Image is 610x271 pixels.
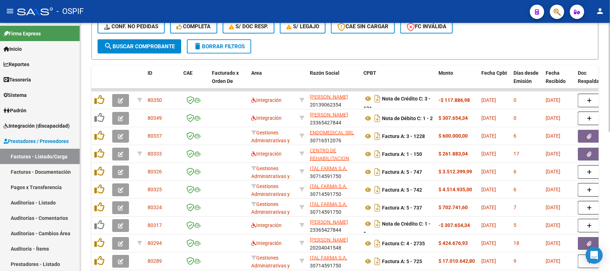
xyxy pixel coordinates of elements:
[251,130,290,152] span: Gestiones Administrativas y Otros
[148,187,162,192] span: 80325
[229,23,268,30] span: S/ Doc Resp.
[546,240,560,246] span: [DATE]
[481,133,496,139] span: [DATE]
[310,147,358,162] div: 30717414388
[310,93,358,108] div: 20139062354
[104,42,113,50] mat-icon: search
[438,115,468,121] strong: $ 307.654,34
[373,256,382,267] i: Descargar documento
[481,70,507,76] span: Fecha Cpbt
[104,43,175,50] span: Buscar Comprobante
[481,205,496,210] span: [DATE]
[148,169,162,174] span: 80326
[148,151,162,157] span: 80333
[4,107,26,114] span: Padrón
[310,218,358,233] div: 23365427844
[546,258,560,264] span: [DATE]
[514,115,516,121] span: 0
[382,115,433,121] strong: Nota de Débito C: 1 - 2
[438,240,468,246] strong: $ 424.676,93
[251,166,290,188] span: Gestiones Administrativas y Otros
[546,169,560,174] span: [DATE]
[310,111,358,126] div: 23365427844
[209,65,248,97] datatable-header-cell: Facturado x Orden De
[180,65,209,97] datatable-header-cell: CAE
[310,201,347,207] span: ITAL FARMA S.A.
[148,115,162,121] span: 80349
[514,240,519,246] span: 18
[382,241,425,246] strong: Factura C: 4 - 2735
[438,70,453,76] span: Monto
[148,133,162,139] span: 80337
[251,201,290,223] span: Gestiones Administrativas y Otros
[546,205,560,210] span: [DATE]
[514,133,516,139] span: 6
[481,258,496,264] span: [DATE]
[543,65,575,97] datatable-header-cell: Fecha Recibido
[310,164,358,179] div: 30714591750
[481,240,496,246] span: [DATE]
[310,254,358,269] div: 30714591750
[382,151,422,157] strong: Factura A: 1 - 150
[361,65,436,97] datatable-header-cell: CPBT
[373,202,382,213] i: Descargar documento
[4,60,29,68] span: Reportes
[382,205,422,211] strong: Factura A: 5 - 737
[596,7,604,15] mat-icon: person
[193,42,202,50] mat-icon: delete
[373,218,382,230] i: Descargar documento
[310,166,347,171] span: ITAL FARMA S.A.
[310,148,349,170] span: CENTRO DE REHABILITACION LIMA S.R.L.
[310,70,339,76] span: Razón Social
[310,94,348,100] span: [PERSON_NAME]
[56,4,84,19] span: - OSPIF
[6,7,14,15] mat-icon: menu
[586,247,603,264] div: Open Intercom Messenger
[331,19,395,34] button: CAE SIN CARGAR
[481,187,496,192] span: [DATE]
[373,93,382,104] i: Descargar documento
[104,23,158,30] span: Conf. no pedidas
[514,151,519,157] span: 17
[148,240,162,246] span: 80294
[177,23,211,30] span: Completa
[478,65,511,97] datatable-header-cell: Fecha Cpbt
[193,43,245,50] span: Borrar Filtros
[183,70,193,76] span: CAE
[438,133,468,139] strong: $ 600.000,00
[546,70,566,84] span: Fecha Recibido
[514,187,516,192] span: 6
[148,205,162,210] span: 80324
[546,151,560,157] span: [DATE]
[4,45,22,53] span: Inicio
[251,70,262,76] span: Area
[382,169,422,175] strong: Factura A: 5 - 747
[363,70,376,76] span: CPBT
[98,39,181,54] button: Buscar Comprobante
[546,222,560,228] span: [DATE]
[481,169,496,174] span: [DATE]
[310,236,358,251] div: 20204041548
[546,133,560,139] span: [DATE]
[438,169,472,174] strong: $ 3.512.399,99
[251,183,290,206] span: Gestiones Administrativas y Otros
[400,19,453,34] button: FC Inválida
[438,205,468,210] strong: $ 702.741,60
[251,115,282,121] span: Integración
[481,97,496,103] span: [DATE]
[373,130,382,142] i: Descargar documento
[251,240,282,246] span: Integración
[337,23,388,30] span: CAE SIN CARGAR
[373,148,382,160] i: Descargar documento
[363,221,431,236] strong: Nota de Crédito C: 1 - 1
[310,237,348,243] span: [PERSON_NAME]
[438,187,472,192] strong: $ 4.514.935,00
[514,258,516,264] span: 9
[514,70,539,84] span: Días desde Emisión
[481,115,496,121] span: [DATE]
[438,97,470,103] strong: -$ 117.886,98
[310,183,347,189] span: ITAL FARMA S.A.
[310,112,348,118] span: [PERSON_NAME]
[251,222,282,228] span: Integración
[382,187,422,193] strong: Factura A: 5 - 742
